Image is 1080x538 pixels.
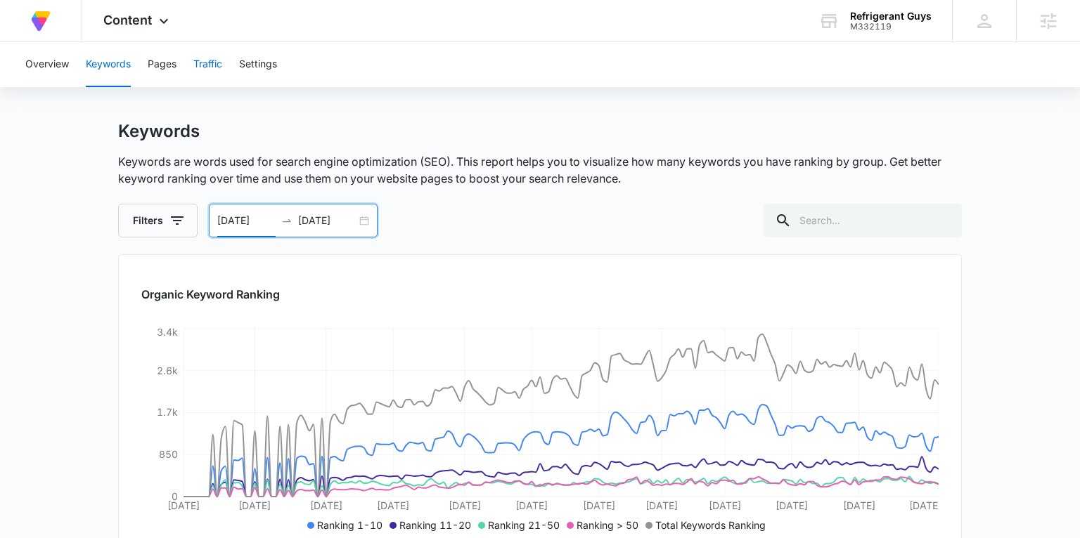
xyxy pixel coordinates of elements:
div: account name [850,11,932,22]
tspan: 2.6k [157,365,178,376]
tspan: [DATE] [843,499,875,511]
tspan: 850 [159,448,178,460]
tspan: [DATE] [709,499,741,511]
button: Pages [148,42,176,87]
span: Ranking 1-10 [317,519,382,531]
p: Keywords are words used for search engine optimization (SEO). This report helps you to visualize ... [118,153,962,187]
input: Start date [217,213,276,228]
span: Total Keywords Ranking [655,519,766,531]
span: swap-right [281,215,292,226]
button: Traffic [193,42,222,87]
tspan: [DATE] [909,499,941,511]
tspan: 1.7k [157,406,178,418]
span: to [281,215,292,226]
tspan: [DATE] [645,499,678,511]
tspan: [DATE] [776,499,808,511]
h2: Organic Keyword Ranking [141,286,939,303]
input: End date [298,213,356,228]
tspan: [DATE] [238,499,271,511]
tspan: [DATE] [449,499,481,511]
tspan: [DATE] [583,499,615,511]
button: Filters [118,204,198,237]
button: Keywords [86,42,131,87]
tspan: 0 [172,490,178,502]
button: Settings [239,42,277,87]
tspan: [DATE] [310,499,342,511]
tspan: [DATE] [167,499,200,511]
tspan: [DATE] [377,499,409,511]
input: Search... [764,204,962,237]
span: Ranking 11-20 [399,519,471,531]
button: Overview [25,42,69,87]
tspan: [DATE] [515,499,548,511]
span: Content [103,13,152,27]
h1: Keywords [118,121,200,142]
img: Volusion [28,8,53,34]
span: Ranking 21-50 [488,519,560,531]
span: Ranking > 50 [577,519,638,531]
div: account id [850,22,932,32]
tspan: 3.4k [157,326,178,338]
